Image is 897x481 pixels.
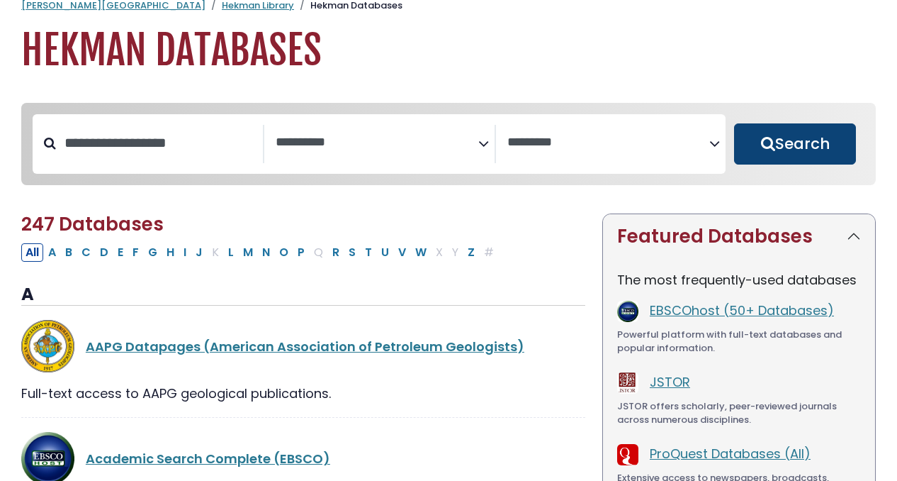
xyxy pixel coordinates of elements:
[377,243,393,262] button: Filter Results U
[21,243,500,260] div: Alpha-list to filter by first letter of database name
[113,243,128,262] button: Filter Results E
[86,450,330,468] a: Academic Search Complete (EBSCO)
[21,27,876,74] h1: Hekman Databases
[21,243,43,262] button: All
[224,243,238,262] button: Filter Results L
[275,243,293,262] button: Filter Results O
[77,243,95,262] button: Filter Results C
[128,243,143,262] button: Filter Results F
[344,243,360,262] button: Filter Results S
[650,373,690,391] a: JSTOR
[21,211,164,237] span: 247 Databases
[603,214,875,259] button: Featured Databases
[276,136,478,150] textarea: Search
[411,243,431,262] button: Filter Results W
[617,270,861,289] p: The most frequently-used databases
[507,136,710,150] textarea: Search
[179,243,191,262] button: Filter Results I
[617,328,861,355] div: Powerful platform with full-text databases and popular information.
[650,445,811,463] a: ProQuest Databases (All)
[734,123,856,165] button: Submit for Search Results
[258,243,274,262] button: Filter Results N
[144,243,162,262] button: Filter Results G
[56,131,263,155] input: Search database by title or keyword
[650,302,834,319] a: EBSCOhost (50+ Databases)
[239,243,257,262] button: Filter Results M
[463,243,479,262] button: Filter Results Z
[617,399,861,427] div: JSTOR offers scholarly, peer-reviewed journals across numerous disciplines.
[21,103,876,185] nav: Search filters
[44,243,60,262] button: Filter Results A
[191,243,207,262] button: Filter Results J
[61,243,77,262] button: Filter Results B
[96,243,113,262] button: Filter Results D
[293,243,309,262] button: Filter Results P
[328,243,344,262] button: Filter Results R
[162,243,179,262] button: Filter Results H
[86,338,524,355] a: AAPG Datapages (American Association of Petroleum Geologists)
[394,243,410,262] button: Filter Results V
[361,243,376,262] button: Filter Results T
[21,284,585,306] h3: A
[21,384,585,403] div: Full-text access to AAPG geological publications.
